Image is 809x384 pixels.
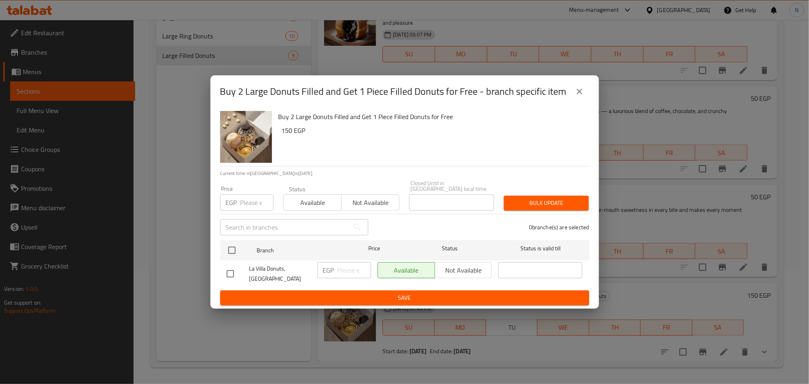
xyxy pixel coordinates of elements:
p: Current time in [GEOGRAPHIC_DATA] is [DATE] [220,170,589,177]
h6: Buy 2 Large Donuts Filled and Get 1 Piece Filled Donuts for Free [278,111,583,122]
h2: Buy 2 Large Donuts Filled and Get 1 Piece Filled Donuts for Free - branch specific item [220,85,567,98]
span: Not available [345,197,396,209]
input: Please enter price [338,262,371,278]
span: Save [227,293,583,303]
h6: 150 EGP [282,125,583,136]
input: Search in branches [220,219,350,235]
span: Available [287,197,338,209]
input: Please enter price [240,194,274,211]
button: Available [283,194,342,211]
button: close [570,82,589,101]
img: Buy 2 Large Donuts Filled and Get 1 Piece Filled Donuts for Free [220,111,272,163]
button: Not available [341,194,399,211]
button: Bulk update [504,196,589,211]
span: Price [347,243,401,254]
span: Status [408,243,492,254]
span: La Villa Donuts, [GEOGRAPHIC_DATA] [249,264,311,284]
p: EGP [226,198,237,207]
p: 0 branche(s) are selected [529,223,589,231]
span: Branch [257,245,341,256]
button: Save [220,290,589,305]
p: EGP [323,265,334,275]
span: Bulk update [510,198,582,208]
span: Status is valid till [498,243,582,254]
